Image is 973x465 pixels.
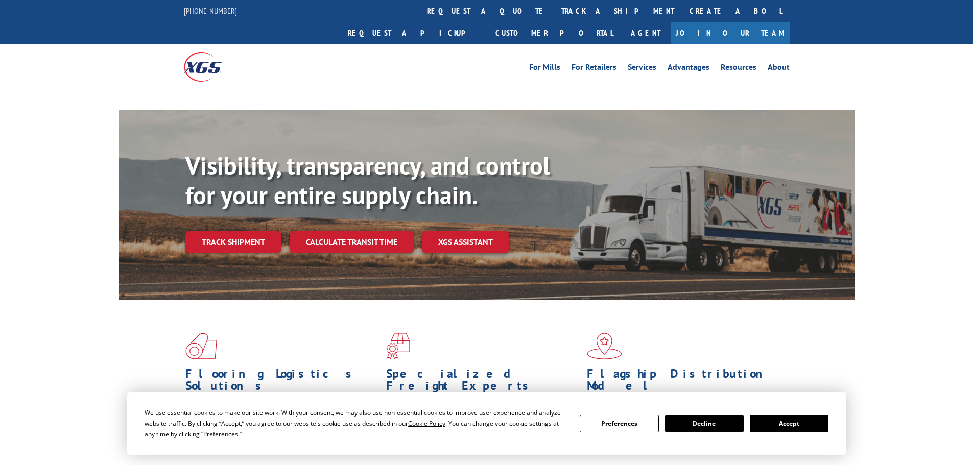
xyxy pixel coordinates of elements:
[665,415,744,432] button: Decline
[671,22,790,44] a: Join Our Team
[572,63,616,75] a: For Retailers
[145,407,567,439] div: We use essential cookies to make our site work. With your consent, we may also use non-essential ...
[203,430,238,438] span: Preferences
[580,415,658,432] button: Preferences
[408,419,445,428] span: Cookie Policy
[185,368,378,397] h1: Flooring Logistics Solutions
[768,63,790,75] a: About
[668,63,709,75] a: Advantages
[529,63,560,75] a: For Mills
[587,333,622,359] img: xgs-icon-flagship-distribution-model-red
[422,231,509,253] a: XGS ASSISTANT
[290,231,414,253] a: Calculate transit time
[185,150,550,211] b: Visibility, transparency, and control for your entire supply chain.
[721,63,756,75] a: Resources
[587,368,780,397] h1: Flagship Distribution Model
[185,333,217,359] img: xgs-icon-total-supply-chain-intelligence-red
[340,22,488,44] a: Request a pickup
[184,6,237,16] a: [PHONE_NUMBER]
[488,22,621,44] a: Customer Portal
[185,231,281,253] a: Track shipment
[386,333,410,359] img: xgs-icon-focused-on-flooring-red
[621,22,671,44] a: Agent
[386,368,579,397] h1: Specialized Freight Experts
[628,63,656,75] a: Services
[750,415,828,432] button: Accept
[127,392,846,455] div: Cookie Consent Prompt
